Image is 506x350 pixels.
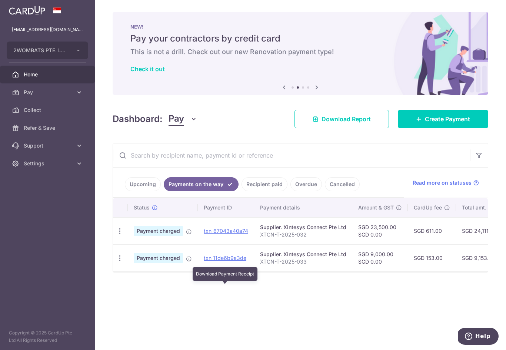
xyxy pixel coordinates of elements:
span: Settings [24,160,73,167]
span: Read more on statuses [413,179,472,186]
span: Amount & GST [358,204,394,211]
a: txn_67043a40a74 [204,228,248,234]
a: Payments on the way [164,177,239,191]
span: Support [24,142,73,149]
span: Collect [24,106,73,114]
div: Supplier. Xintesys Connect Pte Ltd [260,251,346,258]
a: Recipient paid [242,177,287,191]
span: 2WOMBATS PTE. LTD. [13,47,68,54]
p: [EMAIL_ADDRESS][DOMAIN_NAME] [12,26,83,33]
h5: Pay your contractors by credit card [130,33,470,44]
span: Pay [169,112,184,126]
div: Supplier. Xintesys Connect Pte Ltd [260,224,346,231]
p: XTCN-T-2025-032 [260,231,346,238]
span: CardUp fee [414,204,442,211]
iframe: Opens a widget where you can find more information [458,328,499,346]
input: Search by recipient name, payment id or reference [113,143,470,167]
span: Status [134,204,150,211]
a: Create Payment [398,110,488,128]
a: Upcoming [125,177,161,191]
span: Payment charged [134,226,183,236]
p: NEW! [130,24,470,30]
td: SGD 9,000.00 SGD 0.00 [352,244,408,271]
button: Pay [169,112,197,126]
td: SGD 24,111.00 [456,217,503,244]
span: Create Payment [425,115,470,123]
h4: Dashboard: [113,112,163,126]
span: Download Report [322,115,371,123]
img: Renovation banner [113,12,488,95]
td: SGD 153.00 [408,244,456,271]
p: XTCN-T-2025-033 [260,258,346,265]
div: Download Payment Receipt [193,267,257,281]
td: SGD 23,500.00 SGD 0.00 [352,217,408,244]
th: Payment details [254,198,352,217]
span: Total amt. [462,204,486,211]
th: Payment ID [198,198,254,217]
span: Pay [24,89,73,96]
span: Refer & Save [24,124,73,132]
td: SGD 9,153.00 [456,244,503,271]
a: Download Report [294,110,389,128]
button: 2WOMBATS PTE. LTD. [7,42,88,59]
h6: This is not a drill. Check out our new Renovation payment type! [130,47,470,56]
a: Overdue [290,177,322,191]
td: SGD 611.00 [408,217,456,244]
a: Cancelled [325,177,360,191]
span: Home [24,71,73,78]
a: Read more on statuses [413,179,479,186]
span: Payment charged [134,253,183,263]
a: txn_11de6b9a3de [204,255,246,261]
a: Check it out [130,65,165,73]
img: CardUp [9,6,45,15]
